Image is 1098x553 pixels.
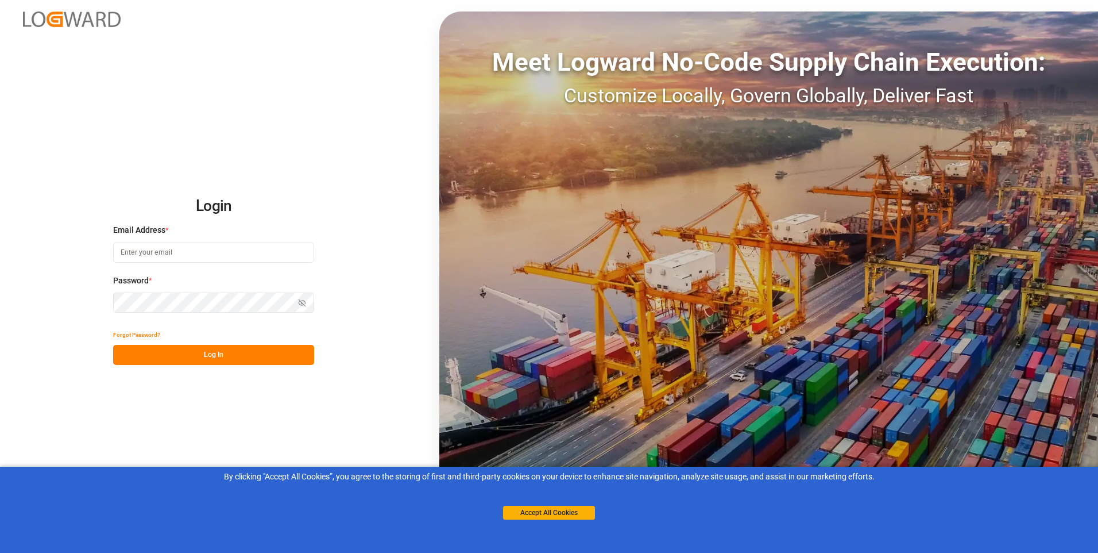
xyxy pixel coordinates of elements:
[8,471,1090,483] div: By clicking "Accept All Cookies”, you agree to the storing of first and third-party cookies on yo...
[503,506,595,520] button: Accept All Cookies
[113,275,149,287] span: Password
[439,81,1098,110] div: Customize Locally, Govern Globally, Deliver Fast
[113,224,165,236] span: Email Address
[113,243,314,263] input: Enter your email
[23,11,121,27] img: Logward_new_orange.png
[113,325,160,345] button: Forgot Password?
[439,43,1098,81] div: Meet Logward No-Code Supply Chain Execution:
[113,188,314,225] h2: Login
[113,345,314,365] button: Log In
